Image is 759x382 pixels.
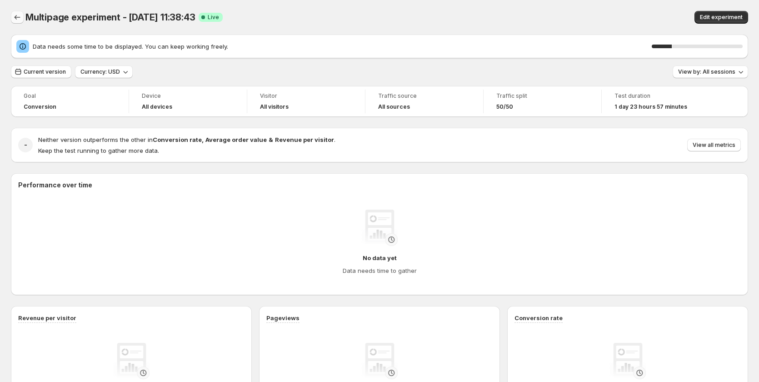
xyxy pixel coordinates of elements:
h4: All sources [378,103,410,111]
span: 50/50 [496,103,513,111]
strong: Average order value [205,136,267,143]
h2: - [24,141,27,150]
strong: , [202,136,204,143]
img: No data yet [361,210,398,246]
span: Visitor [260,92,352,100]
h4: All visitors [260,103,289,111]
span: Goal [24,92,116,100]
a: VisitorAll visitors [260,91,352,111]
button: Back [11,11,24,24]
span: Live [208,14,219,21]
span: Edit experiment [700,14,743,21]
h2: Performance over time [18,181,741,190]
a: GoalConversion [24,91,116,111]
h4: No data yet [363,253,397,262]
span: Currency: USD [80,68,120,75]
span: Multipage experiment - [DATE] 11:38:43 [25,12,195,23]
span: Current version [24,68,66,75]
strong: Revenue per visitor [275,136,334,143]
span: Traffic split [496,92,589,100]
span: Keep the test running to gather more data. [38,147,159,154]
span: 1 day 23 hours 57 minutes [614,103,687,111]
h3: Conversion rate [514,313,563,322]
strong: Conversion rate [153,136,202,143]
span: View all metrics [693,141,735,149]
span: Data needs some time to be displayed. You can keep working freely. [33,42,652,51]
span: View by: All sessions [678,68,735,75]
img: No data yet [361,343,398,379]
button: Edit experiment [694,11,748,24]
img: No data yet [609,343,646,379]
strong: & [269,136,273,143]
span: Test duration [614,92,707,100]
a: Traffic sourceAll sources [378,91,470,111]
button: Currency: USD [75,65,133,78]
span: Conversion [24,103,56,111]
button: View by: All sessions [673,65,748,78]
h4: All devices [142,103,172,111]
h3: Pageviews [266,313,300,322]
span: Device [142,92,234,100]
button: View all metrics [687,139,741,151]
span: Traffic source [378,92,470,100]
h4: Data needs time to gather [343,266,417,275]
a: DeviceAll devices [142,91,234,111]
a: Test duration1 day 23 hours 57 minutes [614,91,707,111]
a: Traffic split50/50 [496,91,589,111]
span: Neither version outperforms the other in . [38,136,335,143]
h3: Revenue per visitor [18,313,76,322]
img: No data yet [113,343,150,379]
button: Current version [11,65,71,78]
